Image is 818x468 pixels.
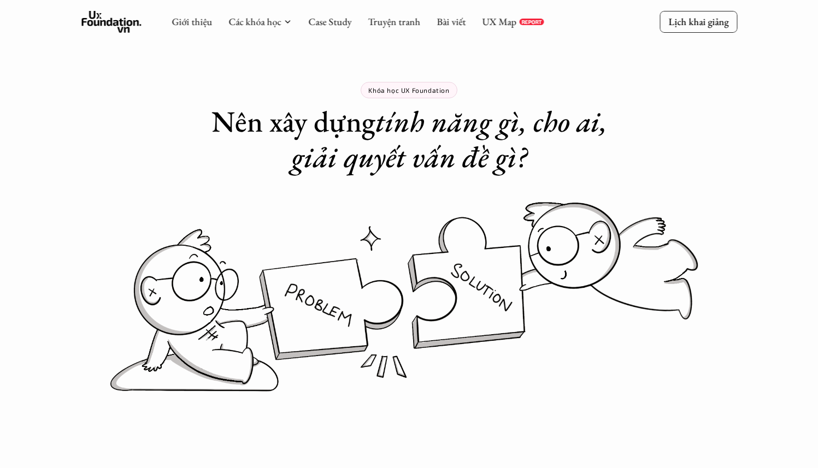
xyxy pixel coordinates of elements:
a: REPORT [519,19,544,25]
a: Bài viết [437,15,466,28]
a: Truyện tranh [368,15,420,28]
h1: Nên xây dựng [191,104,628,175]
a: Lịch khai giảng [660,11,737,32]
a: Các khóa học [228,15,281,28]
a: Giới thiệu [172,15,212,28]
p: Khóa học UX Foundation [368,86,449,94]
a: UX Map [482,15,516,28]
em: tính năng gì, cho ai, giải quyết vấn đề gì? [291,102,614,176]
p: Lịch khai giảng [668,15,728,28]
a: Case Study [308,15,351,28]
p: REPORT [521,19,542,25]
